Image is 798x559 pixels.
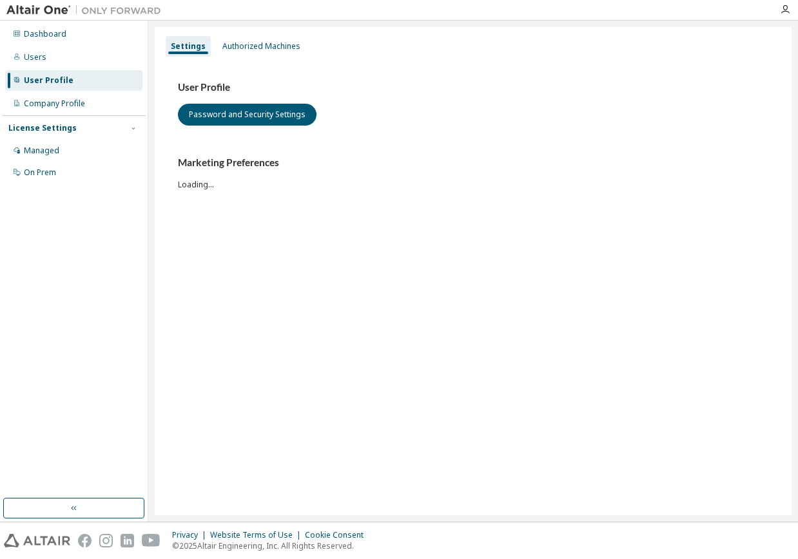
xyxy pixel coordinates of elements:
[178,81,768,94] h3: User Profile
[99,534,113,547] img: instagram.svg
[178,156,768,189] div: Loading...
[142,534,161,547] img: youtube.svg
[178,156,768,169] h3: Marketing Preferences
[178,104,316,126] button: Password and Security Settings
[172,540,371,551] p: © 2025 Altair Engineering, Inc. All Rights Reserved.
[24,29,66,39] div: Dashboard
[210,530,305,540] div: Website Terms of Use
[24,52,46,62] div: Users
[8,123,77,133] div: License Settings
[222,41,300,52] div: Authorized Machines
[24,167,56,178] div: On Prem
[24,99,85,109] div: Company Profile
[4,534,70,547] img: altair_logo.svg
[24,146,59,156] div: Managed
[6,4,168,17] img: Altair One
[78,534,92,547] img: facebook.svg
[171,41,206,52] div: Settings
[172,530,210,540] div: Privacy
[305,530,371,540] div: Cookie Consent
[24,75,73,86] div: User Profile
[121,534,134,547] img: linkedin.svg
